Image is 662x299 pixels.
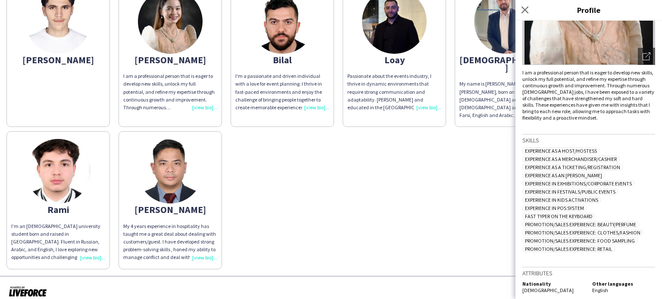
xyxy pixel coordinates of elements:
[347,56,441,64] div: Loay
[138,139,203,203] img: thumb-66318da7cb065.jpg
[515,4,662,15] h3: Profile
[235,72,329,111] div: I'm a passionate and driven individual with a love for event planning. I thrive in fast-paced env...
[522,213,595,219] span: Fast Typer on the Keyboard
[522,281,585,287] h5: Nationality
[522,172,605,179] span: Experience as an [PERSON_NAME]
[459,56,553,71] div: [DEMOGRAPHIC_DATA]
[26,139,91,203] img: thumb-67e43f83ee4c4.jpeg
[522,180,634,187] span: Experience in Exhibitions/Corporate Events
[347,72,441,111] div: Passionate about the events industry, I thrive in dynamic environments that require strong commun...
[123,222,217,262] div: My 4 years experience in hospitality has taught me a great deal about dealing with customers/gues...
[522,229,643,236] span: Promotion/Sales Experience: Clothes/Fashion
[522,269,655,277] h3: Attributes
[459,80,553,119] div: My name is [PERSON_NAME] [PERSON_NAME], born on [DEMOGRAPHIC_DATA] and I am from [DEMOGRAPHIC_DAT...
[522,188,618,195] span: Experience in Festivals/Public Events
[522,69,655,121] div: I am a professional person that is eager to develop new skills, unlock my full potential, and ref...
[522,148,600,154] span: Experience as a Host/Hostess
[522,237,637,244] span: Promotion/Sales Experience: Food Sampling
[522,164,623,170] span: Experience as a Ticketing/Registration
[522,246,615,252] span: Promotion/Sales Experience: Retail
[522,136,655,144] h3: Skills
[522,197,601,203] span: Experience in Kids Activations
[592,281,655,287] h5: Other languages
[522,287,574,293] span: [DEMOGRAPHIC_DATA]
[522,205,587,211] span: Experience in POS System
[123,72,217,111] div: I am a professional person that is eager to develop new skills, unlock my full potential, and ref...
[11,56,105,64] div: [PERSON_NAME]
[123,206,217,213] div: [PERSON_NAME]
[11,222,105,262] div: I’m an [DEMOGRAPHIC_DATA] university student born and raised in [GEOGRAPHIC_DATA]. Fluent in Russ...
[235,56,329,64] div: Bilal
[638,48,655,65] div: Open photos pop-in
[522,221,639,228] span: Promotion/Sales Experience: Beauty/Perfume
[123,56,217,64] div: [PERSON_NAME]
[11,206,105,213] div: Rami
[522,156,619,162] span: Experience as a Merchandiser/Cashier
[9,285,47,297] img: Powered by Liveforce
[592,287,608,293] span: English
